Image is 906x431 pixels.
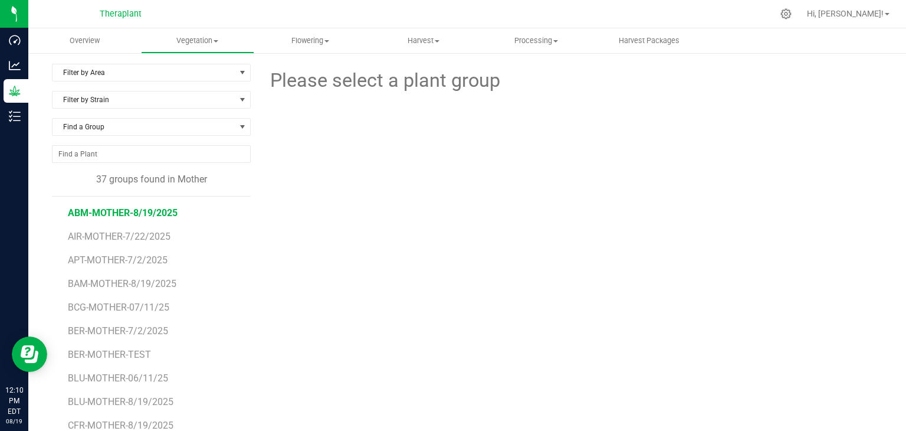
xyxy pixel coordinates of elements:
[480,28,592,53] a: Processing
[52,146,250,162] input: NO DATA FOUND
[9,85,21,97] inline-svg: Grow
[28,28,141,53] a: Overview
[68,207,178,218] span: ABM-MOTHER-8/19/2025
[68,302,169,313] span: BCG-MOTHER-07/11/25
[367,28,480,53] a: Harvest
[54,35,116,46] span: Overview
[9,110,21,122] inline-svg: Inventory
[68,278,176,289] span: BAM-MOTHER-8/19/2025
[480,35,592,46] span: Processing
[9,34,21,46] inline-svg: Dashboard
[12,337,47,372] iframe: Resource center
[68,254,168,266] span: APT-MOTHER-7/2/2025
[141,28,254,53] a: Vegetation
[100,9,142,19] span: Theraplant
[68,420,173,431] span: CFR-MOTHER-8/19/2025
[235,64,250,81] span: select
[68,349,151,360] span: BER-MOTHER-TEST
[779,8,793,19] div: Manage settings
[268,66,500,95] span: Please select a plant group
[68,325,168,337] span: BER-MOTHER-7/2/2025
[52,172,251,187] div: 37 groups found in Mother
[142,35,253,46] span: Vegetation
[52,64,235,81] span: Filter by Area
[5,385,23,417] p: 12:10 PM EDT
[52,119,235,135] span: Find a Group
[5,417,23,426] p: 08/19
[603,35,695,46] span: Harvest Packages
[807,9,884,18] span: Hi, [PERSON_NAME]!
[68,373,168,384] span: BLU-MOTHER-06/11/25
[255,35,366,46] span: Flowering
[68,231,170,242] span: AIR-MOTHER-7/22/2025
[593,28,705,53] a: Harvest Packages
[367,35,479,46] span: Harvest
[9,60,21,71] inline-svg: Analytics
[52,92,235,108] span: Filter by Strain
[68,396,173,407] span: BLU-MOTHER-8/19/2025
[254,28,367,53] a: Flowering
